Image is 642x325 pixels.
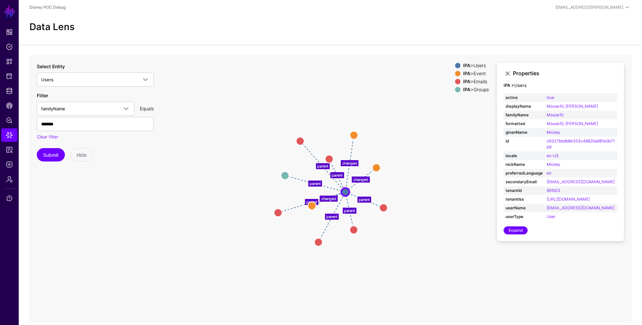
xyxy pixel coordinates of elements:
text: changed [342,161,357,166]
a: Disney POC Debug [29,5,66,10]
div: > Groups [462,87,490,92]
a: Mickey [547,130,560,135]
strong: userName [506,205,543,211]
span: Data Lens [6,132,13,138]
a: Clear filter [37,134,59,139]
button: Hide [70,148,93,161]
a: Logs [1,158,17,171]
span: Policies [6,43,13,50]
a: en-US [547,153,559,158]
button: Submit [37,148,65,161]
span: Protected Systems [6,73,13,80]
strong: secondaryEmail [506,179,543,185]
span: familyName [41,106,65,111]
a: Mickey [547,162,560,167]
a: Identity Data Fabric [1,84,17,98]
a: true [547,95,554,100]
strong: familyName [506,112,543,118]
a: Mouse10 [547,112,563,117]
a: Dashboard [1,25,17,39]
span: Support [6,195,13,202]
h2: Data Lens [29,21,75,33]
text: changed [321,196,336,201]
div: > Event [462,71,490,76]
a: Policy Lens [1,114,17,127]
strong: tenantId [506,188,543,194]
a: Policies [1,40,17,53]
strong: locale [506,153,543,159]
strong: IPA [463,63,470,68]
a: Snippets [1,55,17,68]
a: Mouse10, [PERSON_NAME] [547,104,598,109]
strong: nickName [506,161,543,168]
strong: IPA > [504,83,514,88]
label: Filter [37,92,48,99]
span: Logs [6,161,13,168]
a: CAEP Hub [1,99,17,112]
label: Select Entity [37,63,65,70]
a: SGNL [4,4,15,19]
strong: IPA [463,79,470,84]
div: > Users [462,63,490,68]
a: c6327bbdb8e353c48820a681e0b71b9 [547,138,615,149]
strong: id [506,138,543,144]
span: Policy Lens [6,117,13,124]
span: Dashboard [6,29,13,35]
div: > Emails [462,79,490,84]
strong: IPA [463,71,470,76]
strong: active [506,95,543,101]
span: Reports [6,146,13,153]
h4: Users [504,83,617,88]
a: Reports [1,143,17,156]
a: [EMAIL_ADDRESS][DOMAIN_NAME] [547,179,615,184]
a: Data Lens [1,128,17,142]
strong: givenName [506,129,543,135]
a: Protected Systems [1,70,17,83]
text: parent [332,173,343,177]
a: Expand [504,226,528,234]
strong: tenantIss [506,196,543,202]
text: parent [306,200,317,204]
a: [EMAIL_ADDRESS][DOMAIN_NAME] [547,205,615,210]
div: Equals [137,105,156,112]
a: [URL][DOMAIN_NAME] [547,197,590,202]
strong: IPA [463,87,470,92]
a: Mouse10, [PERSON_NAME] [547,121,598,126]
span: CAEP Hub [6,102,13,109]
text: parent [359,197,370,202]
strong: formatted [506,121,543,127]
strong: userType [506,214,543,220]
a: User [547,214,555,219]
text: changed [353,177,368,182]
a: en [547,171,551,176]
span: Admin [6,176,13,183]
text: parent [326,214,337,219]
span: Users [41,77,53,82]
div: [EMAIL_ADDRESS][PERSON_NAME] [555,4,623,10]
h3: Properties [513,70,617,77]
text: parent [310,181,321,186]
text: parent [344,208,355,213]
a: 991923 [547,188,560,193]
span: Identity Data Fabric [6,88,13,94]
strong: preferredLanguage [506,170,543,176]
span: Snippets [6,58,13,65]
text: parent [317,164,328,169]
a: Admin [1,173,17,186]
strong: displayName [506,103,543,109]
